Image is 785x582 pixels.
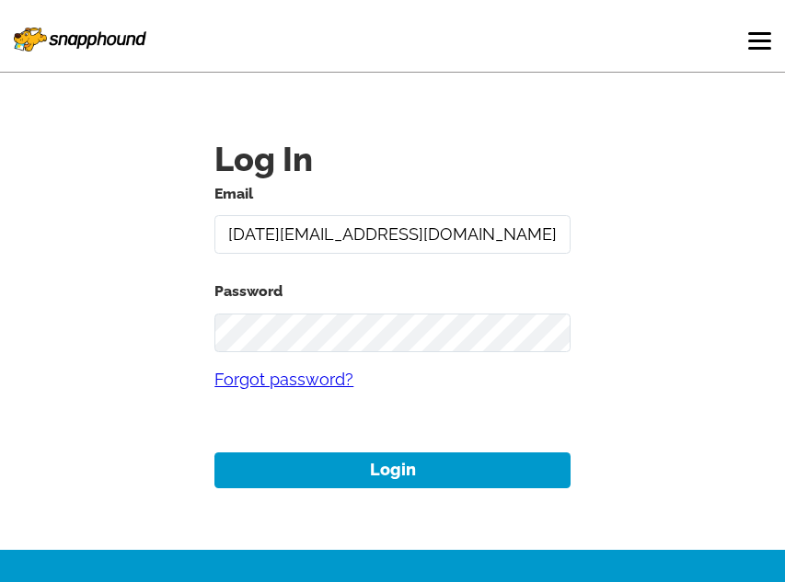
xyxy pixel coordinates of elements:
a: Forgot password? [214,352,571,406]
img: Snapphound Logo [14,20,146,51]
label: Email [214,181,571,207]
label: Password [214,279,571,304]
button: Login [214,452,571,488]
h1: Log In [214,137,571,181]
